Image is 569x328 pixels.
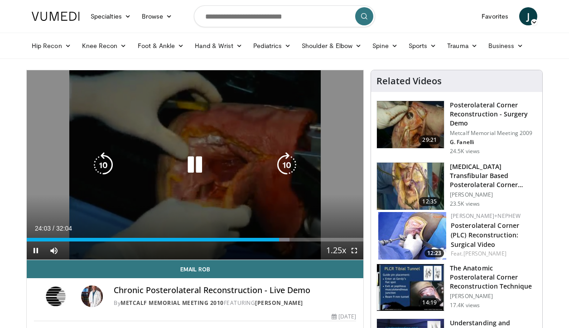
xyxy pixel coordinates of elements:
[45,241,63,260] button: Mute
[419,298,440,307] span: 14:19
[376,162,537,210] a: 12:35 [MEDICAL_DATA] Transfibular Based Posterolateral Corner Reconstruction [PERSON_NAME] 23.5K ...
[376,101,537,155] a: 29:21 Posterolateral Corner Reconstruction - Surgery Demo Metcalf Memorial Meeting 2009 G. Fanell...
[345,241,363,260] button: Fullscreen
[296,37,367,55] a: Shoulder & Elbow
[451,212,521,220] a: [PERSON_NAME]+Nephew
[332,313,356,321] div: [DATE]
[77,37,132,55] a: Knee Recon
[483,37,529,55] a: Business
[450,293,537,300] p: [PERSON_NAME]
[450,200,480,207] p: 23.5K views
[194,5,375,27] input: Search topics, interventions
[56,225,72,232] span: 32:04
[367,37,403,55] a: Spine
[450,101,537,128] h3: Posterolateral Corner Reconstruction - Surgery Demo
[377,264,444,311] img: 291499_0001_1.png.150x105_q85_crop-smart_upscale.jpg
[442,37,483,55] a: Trauma
[377,101,444,148] img: 672741_3.png.150x105_q85_crop-smart_upscale.jpg
[378,212,446,260] a: 12:23
[463,250,506,257] a: [PERSON_NAME]
[136,7,178,25] a: Browse
[424,249,444,257] span: 12:23
[327,241,345,260] button: Playback Rate
[132,37,190,55] a: Foot & Ankle
[27,260,363,278] a: Email Rob
[27,238,363,241] div: Progress Bar
[451,221,519,249] a: Posterolateral Corner (PLC) Reconstruction: Surgical Video
[26,37,77,55] a: Hip Recon
[378,212,446,260] img: aa71ed70-e7f5-4b18-9de6-7588daab5da2.150x105_q85_crop-smart_upscale.jpg
[114,285,356,295] h4: Chronic Posterolateral Reconstruction - Live Demo
[450,264,537,291] h3: The Anatomic Posterolateral Corner Reconstruction Technique
[419,197,440,206] span: 12:35
[27,70,363,260] video-js: Video Player
[35,225,51,232] span: 24:03
[403,37,442,55] a: Sports
[248,37,296,55] a: Pediatrics
[85,7,136,25] a: Specialties
[451,250,535,258] div: Feat.
[114,299,356,307] div: By FEATURING
[376,76,442,87] h4: Related Videos
[27,241,45,260] button: Pause
[476,7,514,25] a: Favorites
[450,191,537,198] p: [PERSON_NAME]
[450,139,537,146] p: G. Fanelli
[121,299,224,307] a: Metcalf Memorial Meeting 2010
[376,264,537,312] a: 14:19 The Anatomic Posterolateral Corner Reconstruction Technique [PERSON_NAME] 17.4K views
[189,37,248,55] a: Hand & Wrist
[519,7,537,25] a: J
[32,12,80,21] img: VuMedi Logo
[255,299,303,307] a: [PERSON_NAME]
[450,162,537,189] h3: [MEDICAL_DATA] Transfibular Based Posterolateral Corner Reconstruction
[419,135,440,145] span: 29:21
[53,225,54,232] span: /
[450,148,480,155] p: 24.5K views
[450,130,537,137] p: Metcalf Memorial Meeting 2009
[450,302,480,309] p: 17.4K views
[81,285,103,307] img: Avatar
[377,163,444,210] img: Arciero_-_PLC_3.png.150x105_q85_crop-smart_upscale.jpg
[34,285,77,307] img: Metcalf Memorial Meeting 2010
